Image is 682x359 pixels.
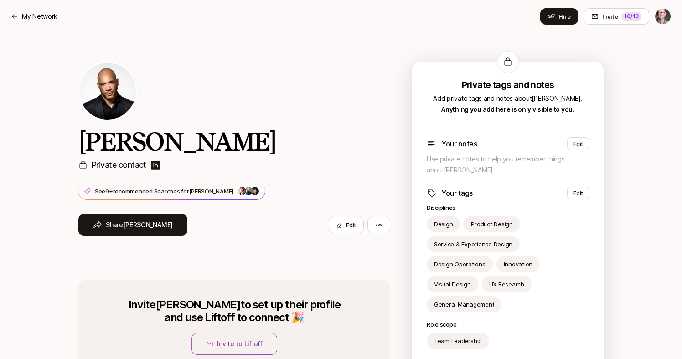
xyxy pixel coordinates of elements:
p: UX Research [489,280,524,289]
img: Eric Bailey [79,63,136,120]
img: 8cb3e434_9646_4a7a_9a3b_672daafcbcea.jpg [238,187,246,195]
button: Invite to Liftoff [191,333,277,355]
p: Your notes [441,138,477,150]
p: Service & Experience Design [434,239,512,249]
button: Edit [329,217,364,233]
button: Edit [567,137,589,150]
p: Private contact [91,159,146,172]
button: Matt MacQueen [655,8,671,25]
p: General Management [434,300,494,309]
p: Your tags [441,187,473,199]
span: Invite [602,12,618,21]
p: Innovation [504,260,532,269]
div: 10 /10 [621,12,641,21]
p: Design Operations [434,260,486,269]
p: Invite [PERSON_NAME] to set up their profile and use Liftoff to connect 🎉 [129,298,341,324]
span: Anything you add here is only visible to you. [441,105,574,113]
p: Role scope [427,320,589,329]
p: Add private tags and notes about [PERSON_NAME] . [427,93,589,115]
button: Invite10/10 [584,8,649,25]
img: Matt MacQueen [655,9,671,24]
img: linkedin-logo [150,160,161,171]
button: Share[PERSON_NAME] [78,214,187,236]
h2: [PERSON_NAME] [78,128,390,155]
p: Design [434,219,453,229]
p: See 9+ recommended Searches [95,187,234,196]
span: Hire [558,12,571,21]
span: for [PERSON_NAME] [181,187,234,195]
p: Product Design [471,219,512,229]
p: Team Leadership [434,336,482,345]
p: Visual Design [434,280,471,289]
p: Use private notes to help you remember things about [PERSON_NAME] . [427,154,589,176]
button: Edit [567,187,589,199]
p: My Network [22,11,57,22]
img: ACg8ocLS2l1zMprXYdipp7mfi5ZAPgYYEnnfB-SEFN0Ix-QHc6UIcGI=s160-c [244,187,253,195]
p: Private tags and notes [427,80,589,89]
button: Hire [540,8,578,25]
p: Disciplines [427,203,589,212]
button: See9+recommended Searches for[PERSON_NAME] [78,182,265,200]
img: 648ba0b8_8208_48fa_ad73_8d6d3752c785.jpg [251,187,259,195]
